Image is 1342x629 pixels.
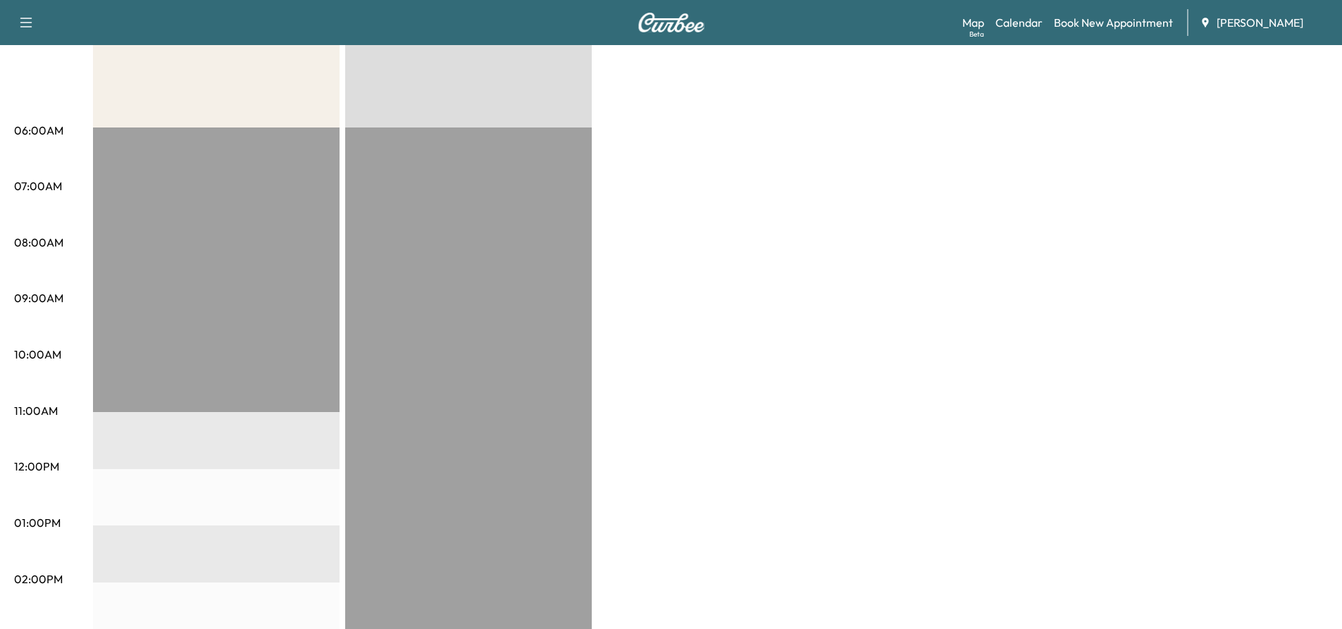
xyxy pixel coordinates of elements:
p: 12:00PM [14,458,59,475]
p: 10:00AM [14,346,61,363]
p: 08:00AM [14,234,63,251]
a: Book New Appointment [1054,14,1173,31]
div: Beta [969,29,984,39]
p: 11:00AM [14,402,58,419]
img: Curbee Logo [638,13,705,32]
p: 02:00PM [14,571,63,587]
p: 09:00AM [14,289,63,306]
span: [PERSON_NAME] [1217,14,1303,31]
a: Calendar [995,14,1043,31]
p: 06:00AM [14,122,63,139]
p: 01:00PM [14,514,61,531]
a: MapBeta [962,14,984,31]
p: 07:00AM [14,178,62,194]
